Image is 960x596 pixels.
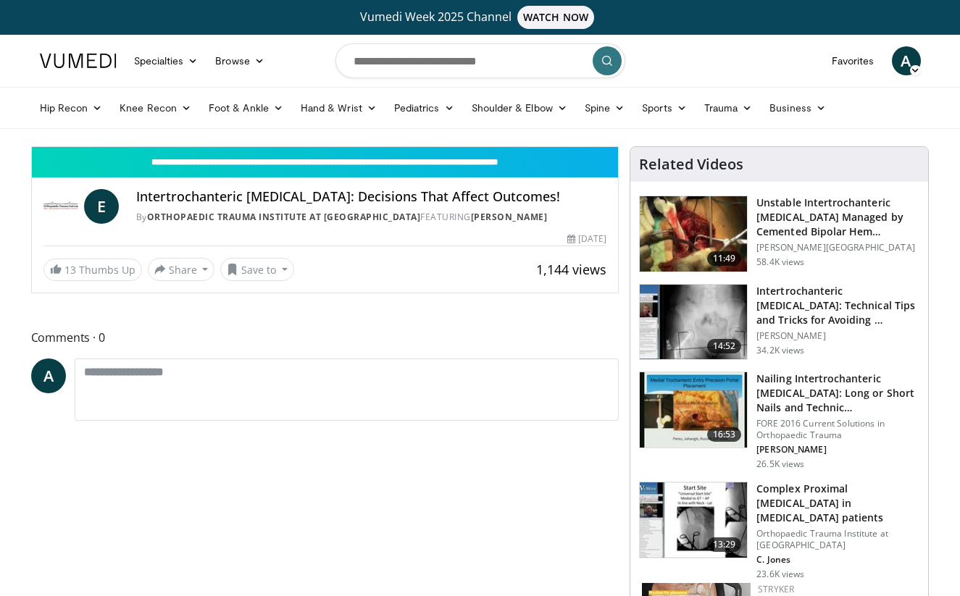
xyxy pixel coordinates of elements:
[84,189,119,224] a: E
[125,46,207,75] a: Specialties
[640,482,747,558] img: 32f9c0e8-c1c1-4c19-a84e-b8c2f56ee032.150x105_q85_crop-smart_upscale.jpg
[756,330,919,342] p: [PERSON_NAME]
[43,189,78,224] img: Orthopaedic Trauma Institute at UCSF
[756,345,804,356] p: 34.2K views
[148,258,215,281] button: Share
[707,537,742,552] span: 13:29
[463,93,576,122] a: Shoulder & Elbow
[471,211,548,223] a: [PERSON_NAME]
[640,285,747,360] img: DA_UIUPltOAJ8wcH4xMDoxOjB1O8AjAz.150x105_q85_crop-smart_upscale.jpg
[536,261,606,278] span: 1,144 views
[640,196,747,272] img: 1468547_3.png.150x105_q85_crop-smart_upscale.jpg
[756,284,919,327] h3: Intertrochanteric [MEDICAL_DATA]: Technical Tips and Tricks for Avoiding …
[696,93,761,122] a: Trauma
[756,242,919,253] p: [PERSON_NAME][GEOGRAPHIC_DATA]
[707,427,742,442] span: 16:53
[823,46,883,75] a: Favorites
[31,93,112,122] a: Hip Recon
[31,328,619,347] span: Comments 0
[206,46,273,75] a: Browse
[707,251,742,266] span: 11:49
[292,93,385,122] a: Hand & Wrist
[640,372,747,448] img: 3d67d1bf-bbcf-4214-a5ee-979f525a16cd.150x105_q85_crop-smart_upscale.jpg
[385,93,463,122] a: Pediatrics
[200,93,292,122] a: Foot & Ankle
[335,43,625,78] input: Search topics, interventions
[111,93,200,122] a: Knee Recon
[639,372,919,470] a: 16:53 Nailing Intertrochanteric [MEDICAL_DATA]: Long or Short Nails and Technic… FORE 2016 Curren...
[756,418,919,441] p: FORE 2016 Current Solutions in Orthopaedic Trauma
[147,211,421,223] a: Orthopaedic Trauma Institute at [GEOGRAPHIC_DATA]
[756,444,919,456] p: [PERSON_NAME]
[64,263,76,277] span: 13
[576,93,633,122] a: Spine
[639,156,743,173] h4: Related Videos
[756,372,919,415] h3: Nailing Intertrochanteric [MEDICAL_DATA]: Long or Short Nails and Technic…
[756,482,919,525] h3: Complex Proximal [MEDICAL_DATA] in [MEDICAL_DATA] patients
[756,528,919,551] p: Orthopaedic Trauma Institute at [GEOGRAPHIC_DATA]
[639,196,919,272] a: 11:49 Unstable Intertrochanteric [MEDICAL_DATA] Managed by Cemented Bipolar Hem… [PERSON_NAME][GE...
[136,211,607,224] div: By FEATURING
[220,258,294,281] button: Save to
[892,46,921,75] a: A
[756,554,919,566] p: C. Jones
[517,6,594,29] span: WATCH NOW
[567,232,606,245] div: [DATE]
[639,482,919,580] a: 13:29 Complex Proximal [MEDICAL_DATA] in [MEDICAL_DATA] patients Orthopaedic Trauma Institute at ...
[136,189,607,205] h4: Intertrochanteric [MEDICAL_DATA]: Decisions That Affect Outcomes!
[42,6,919,29] a: Vumedi Week 2025 ChannelWATCH NOW
[40,54,117,68] img: VuMedi Logo
[758,583,794,595] a: Stryker
[707,339,742,353] span: 14:52
[639,284,919,361] a: 14:52 Intertrochanteric [MEDICAL_DATA]: Technical Tips and Tricks for Avoiding … [PERSON_NAME] 34...
[633,93,696,122] a: Sports
[761,93,835,122] a: Business
[756,196,919,239] h3: Unstable Intertrochanteric [MEDICAL_DATA] Managed by Cemented Bipolar Hem…
[756,256,804,268] p: 58.4K views
[756,568,804,580] p: 23.6K views
[43,259,142,281] a: 13 Thumbs Up
[31,358,66,393] a: A
[756,458,804,470] p: 26.5K views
